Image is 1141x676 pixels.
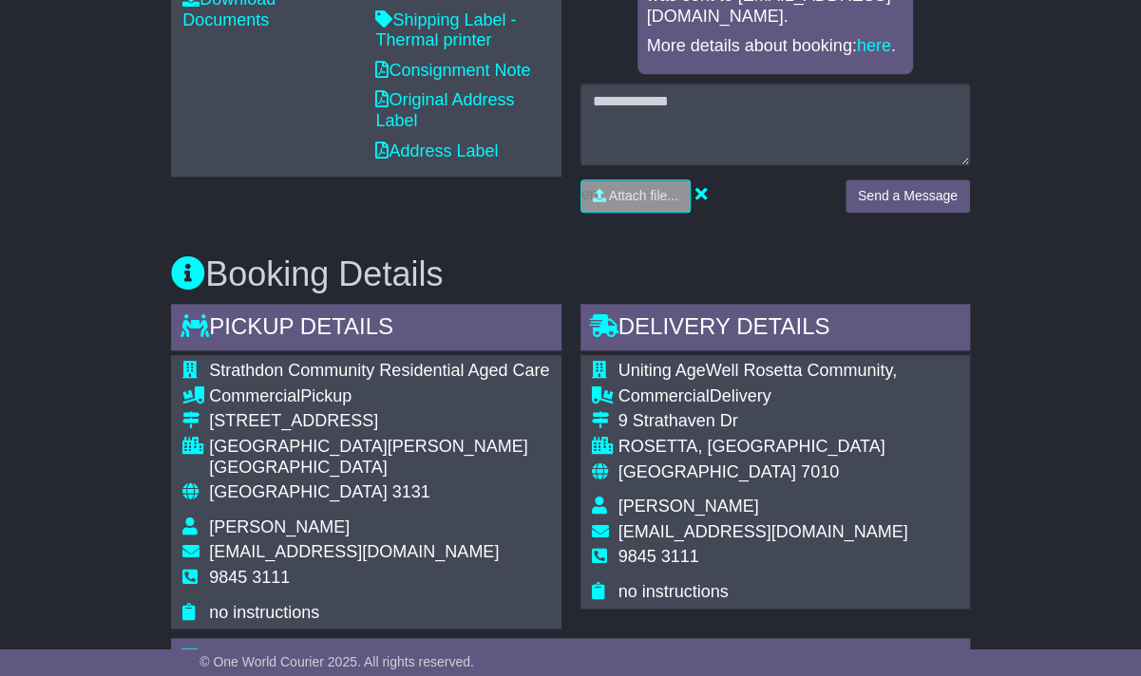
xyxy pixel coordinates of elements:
p: More details about booking: . [647,36,903,57]
div: Delivery Details [580,304,970,355]
span: [GEOGRAPHIC_DATA] [209,482,387,501]
span: Strathdon Community Residential Aged Care [209,361,549,380]
span: [EMAIL_ADDRESS][DOMAIN_NAME] [618,522,908,541]
span: Commercial [209,386,300,405]
span: 7010 [801,462,839,481]
div: [STREET_ADDRESS] [209,411,549,432]
span: [EMAIL_ADDRESS][DOMAIN_NAME] [209,542,499,561]
a: Original Address Label [375,90,514,130]
a: Address Label [375,141,498,160]
div: ROSETTA, [GEOGRAPHIC_DATA] [618,437,908,458]
span: 9845 3111 [209,568,290,587]
span: 9845 3111 [618,547,699,566]
a: here [857,36,891,55]
div: Pickup [209,386,549,407]
div: [GEOGRAPHIC_DATA][PERSON_NAME][GEOGRAPHIC_DATA] [209,437,549,478]
a: Shipping Label - Thermal printer [375,10,516,50]
span: no instructions [209,603,319,622]
span: [PERSON_NAME] [618,497,759,516]
span: no instructions [618,582,729,601]
span: Commercial [618,386,710,405]
span: [PERSON_NAME] [209,517,350,536]
div: 9 Strathaven Dr [618,411,908,432]
div: Pickup Details [171,304,561,355]
button: Send a Message [846,179,970,213]
a: Consignment Note [375,61,530,80]
span: 3131 [392,482,430,501]
div: Delivery [618,386,908,407]
span: © One World Courier 2025. All rights reserved. [200,654,474,669]
span: Uniting AgeWell Rosetta Community, [618,361,897,380]
span: [GEOGRAPHIC_DATA] [618,462,796,481]
h3: Booking Details [171,255,970,293]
